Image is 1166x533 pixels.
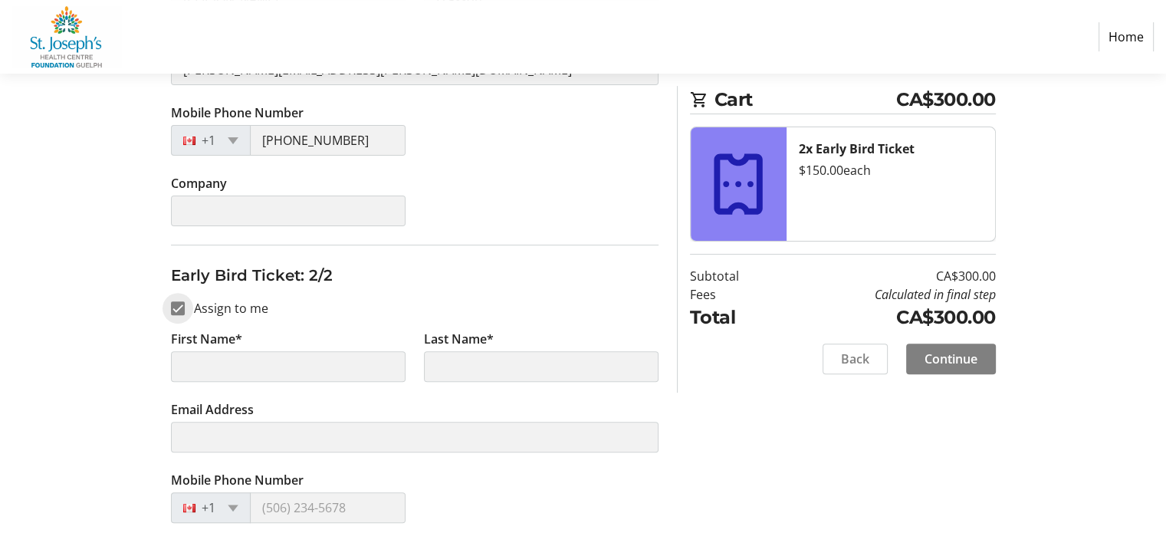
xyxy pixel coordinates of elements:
[185,299,268,317] label: Assign to me
[799,161,983,179] div: $150.00 each
[171,400,254,419] label: Email Address
[841,350,869,368] span: Back
[714,86,897,114] span: Cart
[690,304,778,331] td: Total
[778,267,996,285] td: CA$300.00
[171,330,242,348] label: First Name*
[690,285,778,304] td: Fees
[823,344,888,374] button: Back
[906,344,996,374] button: Continue
[799,140,915,157] strong: 2x Early Bird Ticket
[171,174,227,192] label: Company
[171,264,659,287] h3: Early Bird Ticket: 2/2
[778,285,996,304] td: Calculated in final step
[424,330,494,348] label: Last Name*
[250,492,406,523] input: (506) 234-5678
[778,304,996,331] td: CA$300.00
[896,86,996,114] span: CA$300.00
[925,350,977,368] span: Continue
[171,104,304,122] label: Mobile Phone Number
[1099,22,1154,51] a: Home
[12,6,121,67] img: St. Joseph's Health Centre Foundation Guelph's Logo
[171,471,304,489] label: Mobile Phone Number
[250,125,406,156] input: (506) 234-5678
[690,267,778,285] td: Subtotal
